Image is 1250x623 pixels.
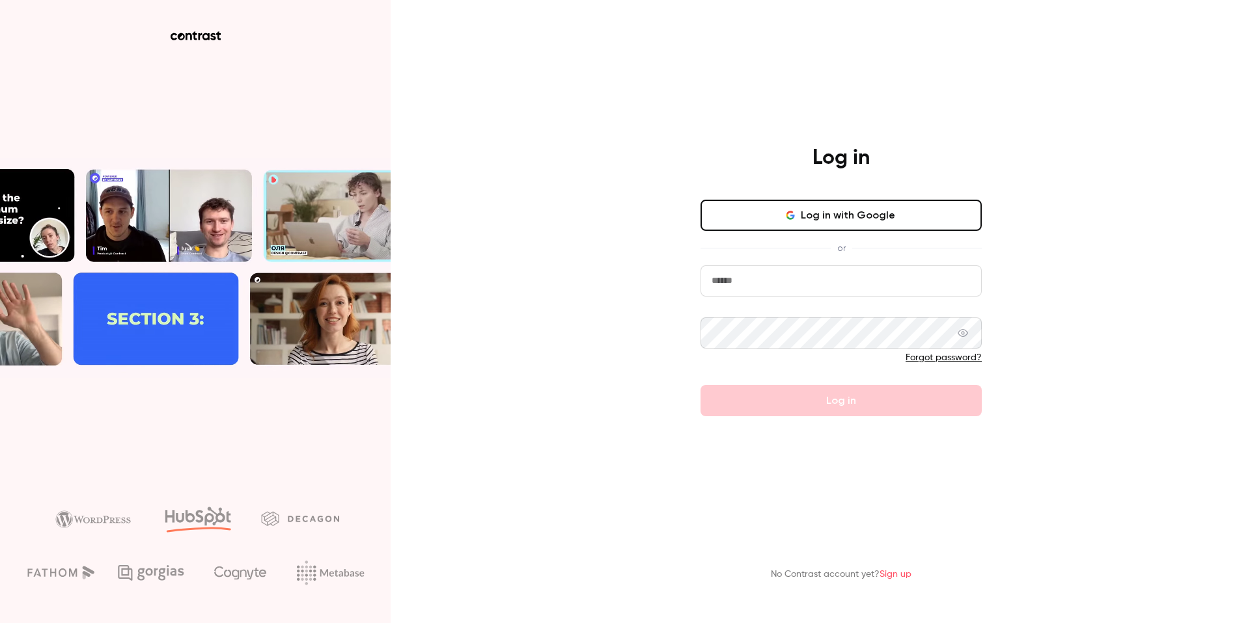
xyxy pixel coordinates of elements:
[906,353,982,362] a: Forgot password?
[771,568,911,581] p: No Contrast account yet?
[880,570,911,579] a: Sign up
[812,145,870,171] h4: Log in
[831,241,852,255] span: or
[261,511,339,525] img: decagon
[701,200,982,231] button: Log in with Google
